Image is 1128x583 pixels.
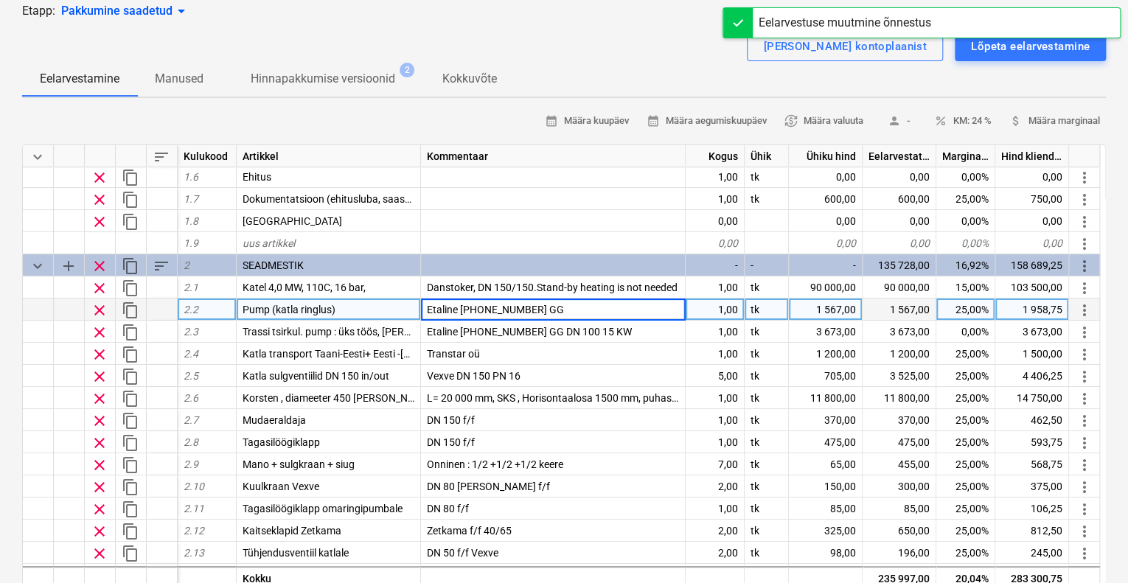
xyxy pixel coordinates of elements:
[22,2,55,20] p: Etapp:
[686,232,745,254] div: 0,00
[91,257,108,275] span: Eemalda rida
[91,213,108,231] span: Eemalda rida
[122,346,139,363] span: Dubleeri rida
[745,188,789,210] div: tk
[863,254,936,276] div: 135 728,00
[686,409,745,431] div: 1,00
[686,276,745,299] div: 1,00
[243,237,295,249] span: uus artikkel
[243,215,342,227] span: Soome
[122,545,139,562] span: Dubleeri rida
[184,481,204,492] span: 2.10
[1076,434,1093,452] span: Rohkem toiminguid
[122,368,139,385] span: Dubleeri rida
[686,453,745,475] div: 7,00
[936,520,995,542] div: 25,00%
[863,453,936,475] div: 455,00
[61,2,190,20] div: Pakkumine saadetud
[1076,390,1093,408] span: Rohkem toiminguid
[863,343,936,365] div: 1 200,00
[153,148,170,166] span: Sorteeri read tabelis
[763,37,927,56] div: [PERSON_NAME] kontoplaanist
[789,365,863,387] div: 705,00
[539,110,635,133] button: Määra kuupäev
[427,525,512,537] span: Zetkama f/f 40/65
[184,259,189,271] span: 2
[122,478,139,496] span: Dubleeri rida
[237,145,421,167] div: Artikkel
[184,392,198,404] span: 2.6
[1076,257,1093,275] span: Rohkem toiminguid
[995,520,1069,542] div: 812,50
[686,520,745,542] div: 2,00
[1076,412,1093,430] span: Rohkem toiminguid
[155,70,203,88] p: Manused
[243,392,432,404] span: Korsten , diameeter 450 mm sise
[936,475,995,498] div: 25,00%
[91,346,108,363] span: Eemalda rida
[243,525,341,537] span: Kaitseklapid Zetkama
[863,365,936,387] div: 3 525,00
[863,520,936,542] div: 650,00
[1076,301,1093,319] span: Rohkem toiminguid
[995,542,1069,564] div: 245,00
[875,110,922,133] button: -
[1076,191,1093,209] span: Rohkem toiminguid
[745,166,789,188] div: tk
[184,326,198,338] span: 2.3
[184,436,198,448] span: 2.8
[995,387,1069,409] div: 14 750,00
[243,458,355,470] span: Mano + sulgkraan + siug
[995,409,1069,431] div: 462,50
[60,257,77,275] span: Lisa reale alamkategooria
[122,412,139,430] span: Dubleeri rida
[863,498,936,520] div: 85,00
[122,500,139,518] span: Dubleeri rida
[686,299,745,321] div: 1,00
[863,188,936,210] div: 600,00
[995,475,1069,498] div: 375,00
[686,343,745,365] div: 1,00
[936,145,995,167] div: Marginaal, %
[936,254,995,276] div: 16,92%
[745,254,789,276] div: -
[1076,456,1093,474] span: Rohkem toiminguid
[427,326,632,338] span: Etaline 100-100-250 GG DN 100 15 KW
[427,481,550,492] span: DN 80 katla omaringipump f/f
[91,478,108,496] span: Eemalda rida
[91,301,108,319] span: Eemalda rida
[995,145,1069,167] div: Hind kliendile
[789,210,863,232] div: 0,00
[745,299,789,321] div: tk
[936,498,995,520] div: 25,00%
[745,542,789,564] div: tk
[995,276,1069,299] div: 103 500,00
[243,503,403,514] span: Tagasilöögiklapp omaringipumbale
[1003,110,1106,133] button: Määra marginaal
[184,525,204,537] span: 2.12
[936,431,995,453] div: 25,00%
[427,503,469,514] span: DN 80 f/f
[789,276,863,299] div: 90 000,00
[936,166,995,188] div: 0,00%
[91,456,108,474] span: Eemalda rida
[1076,368,1093,385] span: Rohkem toiminguid
[91,279,108,297] span: Eemalda rida
[91,169,108,186] span: Eemalda rida
[863,409,936,431] div: 370,00
[122,390,139,408] span: Dubleeri rida
[91,434,108,452] span: Eemalda rida
[1054,512,1128,583] iframe: Chat Widget
[936,210,995,232] div: 0,00%
[789,232,863,254] div: 0,00
[91,390,108,408] span: Eemalda rida
[686,542,745,564] div: 2,00
[122,191,139,209] span: Dubleeri rida
[243,282,366,293] span: Katel 4,0 MW, 110C, 16 bar,
[91,545,108,562] span: Eemalda rida
[863,431,936,453] div: 475,00
[243,171,271,183] span: Ehitus
[745,409,789,431] div: tk
[545,114,558,128] span: calendar_month
[122,523,139,540] span: Dubleeri rida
